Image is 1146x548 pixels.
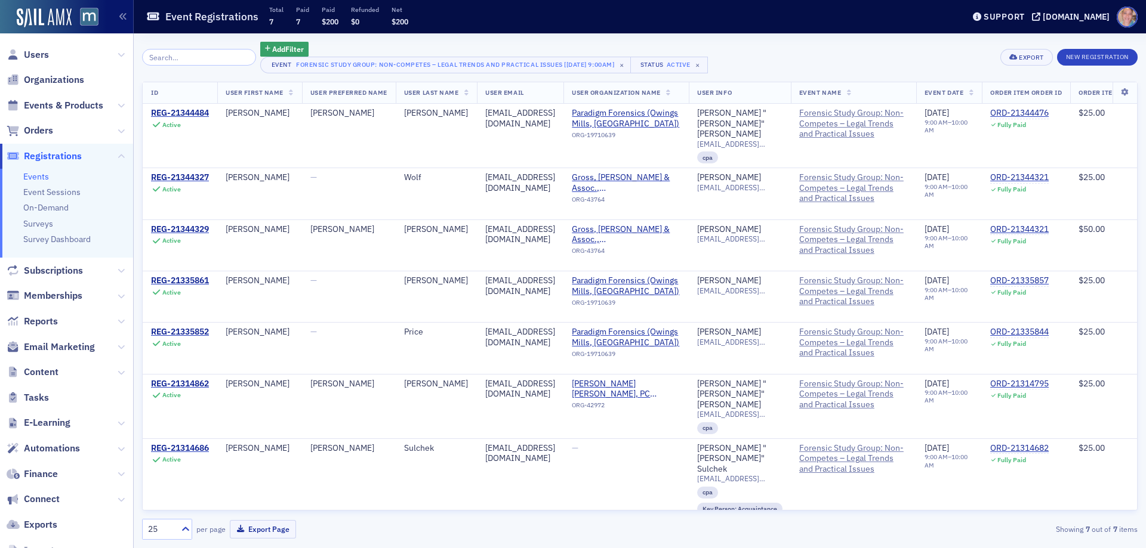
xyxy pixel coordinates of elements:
[1079,326,1105,337] span: $25.00
[151,108,209,119] div: REG-21344484
[925,275,949,286] span: [DATE]
[151,88,158,97] span: ID
[17,8,72,27] img: SailAMX
[990,275,1049,286] a: ORD-21335857
[925,389,974,404] div: –
[142,49,256,66] input: Search…
[799,327,908,358] a: Forensic Study Group: Non-Competes – Legal Trends and Practical Issues
[7,442,80,455] a: Automations
[572,275,680,296] span: Paradigm Forensics (Owings Mills, MD)
[697,275,761,286] a: [PERSON_NAME]
[572,401,680,413] div: ORG-42972
[72,8,98,28] a: View Homepage
[296,17,300,26] span: 7
[269,17,273,26] span: 7
[24,264,83,277] span: Subscriptions
[799,275,908,307] a: Forensic Study Group: Non-Competes – Legal Trends and Practical Issues
[260,42,309,57] button: AddFilter
[925,118,948,126] time: 9:00 AM
[24,340,95,354] span: Email Marketing
[485,275,555,296] div: [EMAIL_ADDRESS][DOMAIN_NAME]
[697,140,783,148] span: [EMAIL_ADDRESS][DOMAIN_NAME]
[997,392,1026,400] div: Fully Paid
[151,379,209,389] a: REG-21314862
[697,487,718,499] div: cpa
[24,150,82,163] span: Registrations
[23,171,49,182] a: Events
[997,237,1026,245] div: Fully Paid
[485,224,555,245] div: [EMAIL_ADDRESS][DOMAIN_NAME]
[162,185,181,193] div: Active
[925,388,968,404] time: 10:00 AM
[162,456,181,463] div: Active
[799,379,908,410] a: Forensic Study Group: Non-Competes – Legal Trends and Practical Issues
[697,422,718,434] div: cpa
[572,247,680,259] div: ORG-43764
[814,524,1138,534] div: Showing out of items
[572,196,680,208] div: ORG-43764
[485,172,555,193] div: [EMAIL_ADDRESS][DOMAIN_NAME]
[404,275,469,286] div: [PERSON_NAME]
[572,327,680,348] span: Paradigm Forensics (Owings Mills, MD)
[151,172,209,183] a: REG-21344327
[925,453,968,469] time: 10:00 AM
[697,410,783,419] span: [EMAIL_ADDRESS][DOMAIN_NAME]
[7,264,83,277] a: Subscriptions
[7,150,82,163] a: Registrations
[269,61,294,69] div: Event
[80,8,98,26] img: SailAMX
[925,182,968,199] time: 10:00 AM
[162,121,181,129] div: Active
[7,48,49,61] a: Users
[697,503,783,515] div: Key Person: Acquaintance
[572,108,680,129] span: Paradigm Forensics (Owings Mills, MD)
[639,61,664,69] div: Status
[1079,224,1105,234] span: $50.00
[260,57,632,73] button: EventForensic Study Group: Non-Competes – Legal Trends and Practical Issues [[DATE] 9:00am]×
[269,5,284,14] p: Total
[697,286,783,295] span: [EMAIL_ADDRESS][DOMAIN_NAME]
[196,524,226,534] label: per page
[226,224,294,235] div: [PERSON_NAME]
[485,327,555,348] div: [EMAIL_ADDRESS][DOMAIN_NAME]
[485,379,555,400] div: [EMAIL_ADDRESS][DOMAIN_NAME]
[990,108,1049,119] a: ORD-21344476
[24,289,82,302] span: Memberships
[925,172,949,182] span: [DATE]
[24,73,84,86] span: Organizations
[226,172,294,183] div: [PERSON_NAME]
[997,456,1026,464] div: Fully Paid
[697,338,783,346] span: [EMAIL_ADDRESS][DOMAIN_NAME]
[572,224,680,245] span: Gross, Mendelsohn & Assoc., PA (Baltimore, MD)
[1079,378,1105,389] span: $25.00
[1079,107,1105,118] span: $25.00
[799,443,908,475] span: Forensic Study Group: Non-Competes – Legal Trends and Practical Issues
[24,467,58,481] span: Finance
[630,57,708,73] button: StatusActive×
[7,416,70,429] a: E-Learning
[925,453,948,461] time: 9:00 AM
[392,5,408,14] p: Net
[997,340,1026,348] div: Fully Paid
[697,327,761,338] a: [PERSON_NAME]
[697,443,783,475] div: [PERSON_NAME] "[PERSON_NAME]" Sulchek
[23,187,81,197] a: Event Sessions
[1079,442,1105,453] span: $25.00
[1079,172,1105,182] span: $25.00
[351,17,359,26] span: $0
[148,523,174,535] div: 25
[24,124,53,137] span: Orders
[7,493,60,506] a: Connect
[572,131,680,143] div: ORG-19710639
[404,379,469,389] div: [PERSON_NAME]
[572,108,680,129] a: Paradigm Forensics (Owings Mills, [GEOGRAPHIC_DATA])
[1079,275,1105,286] span: $25.00
[1019,54,1043,61] div: Export
[310,275,317,286] span: —
[226,275,294,286] div: [PERSON_NAME]
[799,88,841,97] span: Event Name
[24,99,103,112] span: Events & Products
